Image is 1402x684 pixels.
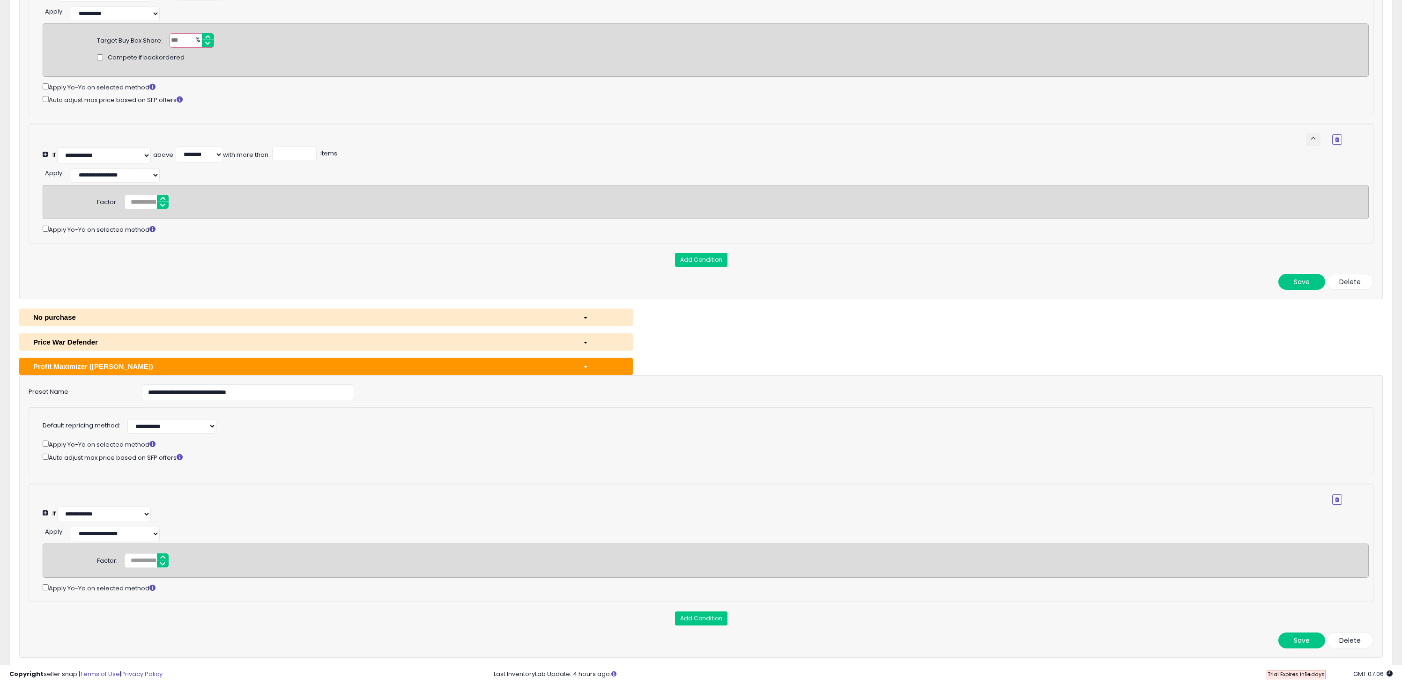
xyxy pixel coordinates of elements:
[1353,669,1393,678] span: 2025-08-14 07:06 GMT
[1278,633,1325,648] button: Save
[108,53,185,62] span: Compete if backordered
[1278,274,1325,290] button: Save
[9,669,44,678] strong: Copyright
[45,7,62,16] span: Apply
[121,669,163,678] a: Privacy Policy
[97,553,118,566] div: Factor:
[97,195,118,207] div: Factor:
[43,582,1369,593] div: Apply Yo-Yo on selected method
[1327,274,1373,290] button: Delete
[675,611,727,625] button: Add Condition
[153,151,173,160] div: above
[1268,670,1325,678] span: Trial Expires in days
[1335,497,1339,502] i: Remove Condition
[45,169,62,177] span: Apply
[45,4,64,16] div: :
[45,527,62,536] span: Apply
[19,309,633,326] button: No purchase
[43,81,1369,92] div: Apply Yo-Yo on selected method
[43,452,1342,463] div: Auto adjust max price based on SFP offers
[675,253,727,267] button: Add Condition
[190,34,205,48] span: %
[97,33,163,45] div: Target Buy Box Share:
[43,224,1369,235] div: Apply Yo-Yo on selected method
[26,337,576,347] div: Price War Defender
[1306,133,1320,146] button: keyboard_arrow_up
[43,439,1342,449] div: Apply Yo-Yo on selected method
[19,358,633,375] button: Profit Maximizer ([PERSON_NAME])
[43,94,1369,105] div: Auto adjust max price based on SFP offers
[19,333,633,351] button: Price War Defender
[1335,137,1339,142] i: Remove Condition
[26,312,576,322] div: No purchase
[1327,633,1373,648] button: Delete
[43,421,120,430] label: Default repricing method:
[26,361,576,371] div: Profit Maximizer ([PERSON_NAME])
[611,671,616,677] i: Click here to read more about un-synced listings.
[22,384,135,397] label: Preset Name
[223,151,270,160] div: with more than:
[494,670,1393,679] div: Last InventoryLab Update: 4 hours ago.
[1309,134,1318,143] span: keyboard_arrow_up
[9,670,163,679] div: seller snap | |
[45,524,64,537] div: :
[319,149,339,158] span: items.
[1305,670,1311,678] b: 14
[80,669,120,678] a: Terms of Use
[45,166,64,178] div: :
